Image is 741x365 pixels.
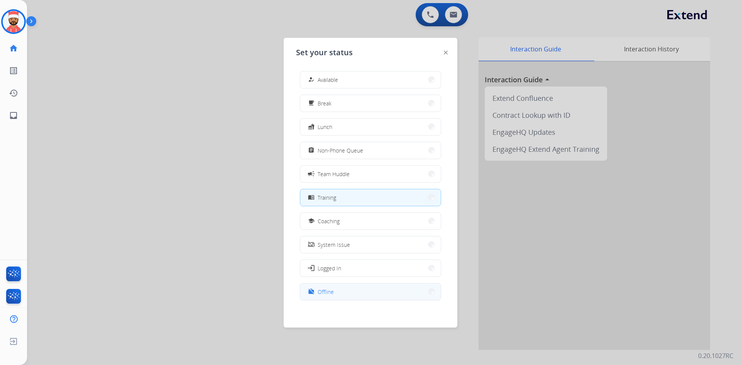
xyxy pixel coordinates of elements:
[308,194,315,201] mat-icon: menu_book
[9,66,18,75] mat-icon: list_alt
[318,217,340,225] span: Coaching
[308,218,315,224] mat-icon: school
[318,76,338,84] span: Available
[300,284,441,300] button: Offline
[318,288,334,296] span: Offline
[308,147,315,154] mat-icon: assignment
[318,194,336,202] span: Training
[318,123,332,131] span: Lunch
[308,100,315,107] mat-icon: free_breakfast
[3,11,24,32] img: avatar
[300,166,441,182] button: Team Huddle
[444,51,448,54] img: close-button
[308,124,315,130] mat-icon: fastfood
[300,95,441,112] button: Break
[300,71,441,88] button: Available
[318,99,332,107] span: Break
[9,88,18,98] mat-icon: history
[300,213,441,229] button: Coaching
[318,146,363,154] span: Non-Phone Queue
[318,264,341,272] span: Logged In
[300,119,441,135] button: Lunch
[308,241,315,248] mat-icon: phonelink_off
[296,47,353,58] span: Set your status
[300,236,441,253] button: System Issue
[698,351,733,360] p: 0.20.1027RC
[307,170,315,178] mat-icon: campaign
[9,44,18,53] mat-icon: home
[308,289,315,295] mat-icon: work_off
[318,170,350,178] span: Team Huddle
[300,142,441,159] button: Non-Phone Queue
[318,241,350,249] span: System Issue
[300,189,441,206] button: Training
[300,260,441,277] button: Logged In
[307,264,315,272] mat-icon: login
[9,111,18,120] mat-icon: inbox
[308,76,315,83] mat-icon: how_to_reg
